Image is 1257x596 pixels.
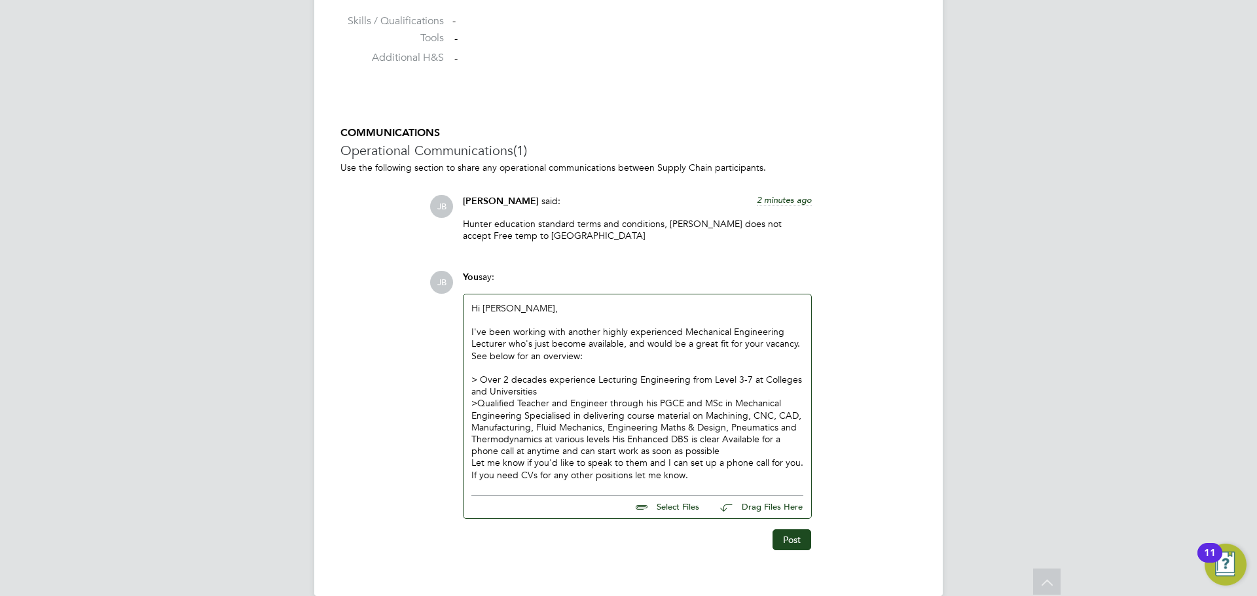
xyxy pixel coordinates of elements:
[471,457,803,480] p: Let me know if you'd like to speak to them and I can set up a phone call for you. If you need CVs...
[541,195,560,207] span: said:
[463,271,812,294] div: say:
[471,326,803,362] p: I've been working with another highly experienced Mechanical Engineering Lecturer who's just beco...
[471,302,803,314] p: Hi [PERSON_NAME],
[340,162,917,173] p: Use the following section to share any operational communications between Supply Chain participants.
[340,14,444,28] label: Skills / Qualifications
[1205,544,1247,586] button: Open Resource Center, 11 new notifications
[513,142,527,159] span: (1)
[757,194,812,205] span: 2 minutes ago
[710,494,803,521] button: Drag Files Here
[463,218,812,241] p: Hunter education standard terms and conditions, [PERSON_NAME] does not accept Free temp to [GEOGR...
[773,529,811,550] button: Post
[430,195,453,218] span: JB
[340,31,444,45] label: Tools
[454,52,458,65] span: -
[340,142,917,159] h3: Operational Communications
[471,397,803,480] div: > Qualified Teacher and Engineer through his PGCE and MSc in Mechanical Engineering Specialised i...
[471,302,803,481] div: > Over 2 decades experience Lecturing Engineering from Level 3-7 at Colleges and Universities
[463,196,539,207] span: [PERSON_NAME]
[340,126,917,140] h5: COMMUNICATIONS
[430,271,453,294] span: JB
[1204,553,1216,570] div: 11
[454,32,458,45] span: -
[463,272,479,283] span: You
[452,14,917,28] div: -
[340,51,444,65] label: Additional H&S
